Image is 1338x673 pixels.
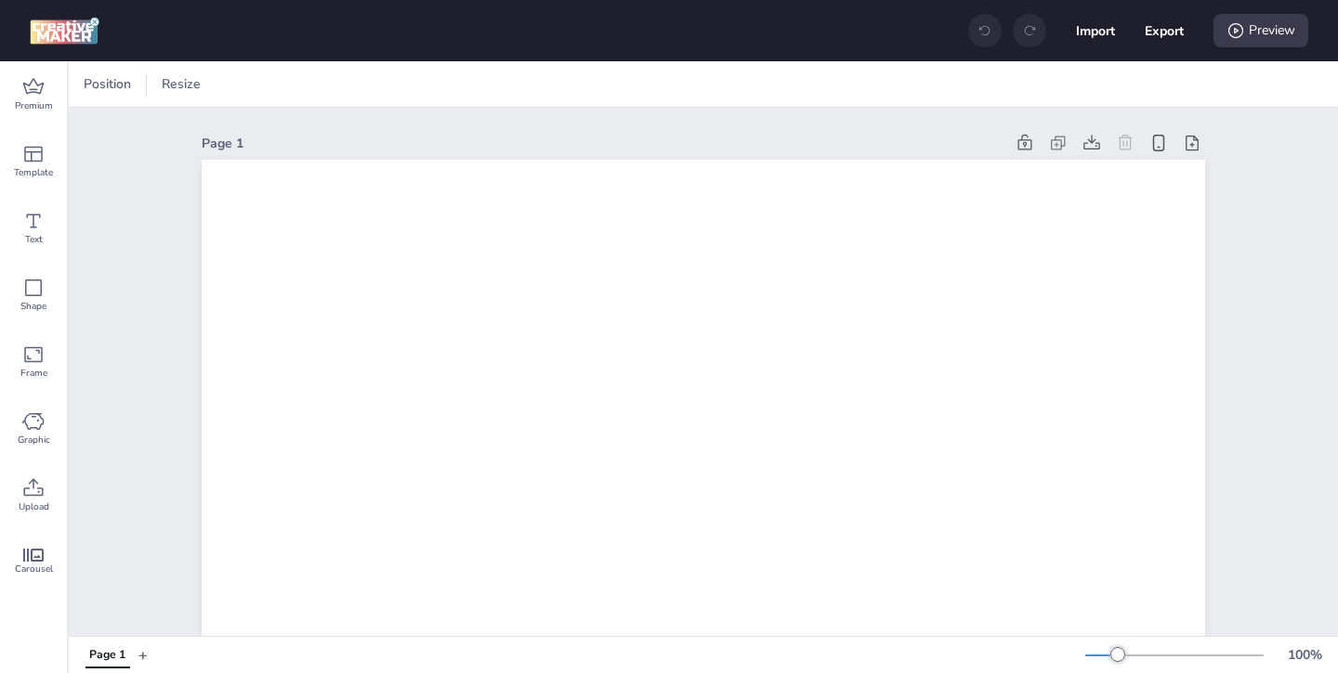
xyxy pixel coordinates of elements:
button: + [138,639,148,671]
span: Graphic [18,433,50,447]
span: Carousel [15,562,53,576]
div: Tabs [76,639,138,671]
div: Preview [1213,14,1308,47]
span: Upload [19,499,49,514]
span: Template [14,165,53,180]
span: Resize [158,74,204,94]
button: Import [1076,11,1115,50]
span: Position [80,74,135,94]
span: Premium [15,98,53,113]
span: Frame [20,366,47,381]
div: Page 1 [202,134,1004,153]
span: Shape [20,299,46,314]
img: logo Creative Maker [30,17,99,45]
span: Text [25,232,43,247]
div: Page 1 [89,647,125,664]
button: Export [1145,11,1184,50]
div: 100 % [1282,645,1327,665]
